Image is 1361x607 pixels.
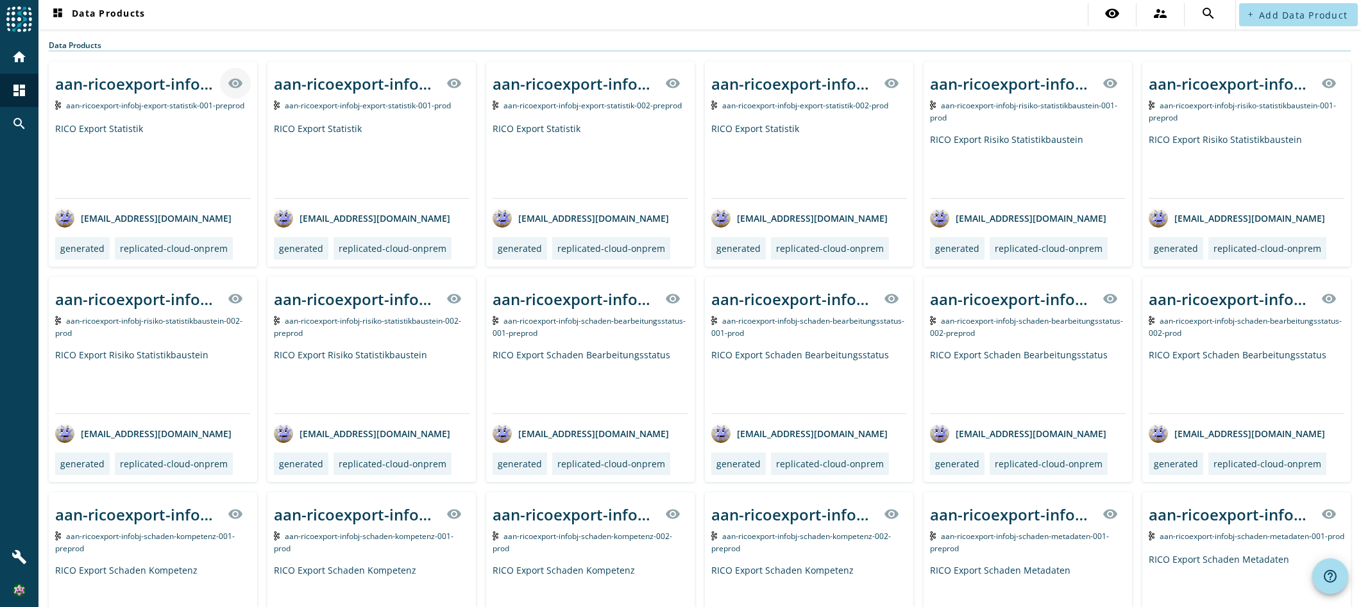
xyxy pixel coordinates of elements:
span: Kafka Topic: aan-ricoexport-infobj-schaden-bearbeitungsstatus-002-prod [1149,315,1342,338]
img: Kafka Topic: aan-ricoexport-infobj-schaden-metadaten-001-prod [1149,531,1154,540]
div: RICO Export Statistik [711,122,907,198]
span: Kafka Topic: aan-ricoexport-infobj-export-statistik-001-preprod [66,100,244,111]
div: RICO Export Schaden Bearbeitungsstatus [711,349,907,413]
span: Kafka Topic: aan-ricoexport-infobj-schaden-bearbeitungsstatus-002-preprod [930,315,1123,338]
div: generated [935,242,979,254]
div: generated [498,458,542,470]
div: [EMAIL_ADDRESS][DOMAIN_NAME] [711,208,888,228]
div: RICO Export Risiko Statistikbaustein [930,133,1126,198]
div: aan-ricoexport-infobj-schaden-metadaten-001-_stage_ [930,504,1095,525]
img: Kafka Topic: aan-ricoexport-infobj-schaden-bearbeitungsstatus-002-preprod [930,316,936,325]
mat-icon: visibility [665,506,680,522]
div: RICO Export Schaden Bearbeitungsstatus [930,349,1126,413]
div: replicated-cloud-onprem [776,242,884,254]
mat-icon: visibility [228,506,243,522]
img: Kafka Topic: aan-ricoexport-infobj-export-statistik-002-preprod [493,101,498,110]
div: generated [716,458,761,470]
mat-icon: visibility [884,291,899,306]
mat-icon: visibility [446,506,462,522]
mat-icon: visibility [1104,6,1120,21]
span: Kafka Topic: aan-ricoexport-infobj-risiko-statistikbaustein-001-preprod [1149,100,1336,123]
div: generated [716,242,761,254]
div: [EMAIL_ADDRESS][DOMAIN_NAME] [711,424,888,443]
mat-icon: search [12,116,27,131]
mat-icon: visibility [228,291,243,306]
span: Kafka Topic: aan-ricoexport-infobj-risiko-statistikbaustein-002-preprod [274,315,461,338]
img: Kafka Topic: aan-ricoexport-infobj-risiko-statistikbaustein-001-preprod [1149,101,1154,110]
span: Kafka Topic: aan-ricoexport-infobj-export-statistik-002-prod [722,100,888,111]
div: aan-ricoexport-infobj-schaden-kompetenz-002-_stage_ [493,504,657,525]
div: RICO Export Statistik [55,122,251,198]
div: replicated-cloud-onprem [120,242,228,254]
div: generated [279,458,323,470]
span: Kafka Topic: aan-ricoexport-infobj-schaden-kompetenz-001-prod [274,531,453,554]
span: Kafka Topic: aan-ricoexport-infobj-risiko-statistikbaustein-002-prod [55,315,242,338]
div: aan-ricoexport-infobj-export-statistik-002-_stage_ [493,73,657,94]
img: spoud-logo.svg [6,6,32,32]
div: aan-ricoexport-infobj-schaden-bearbeitungsstatus-001-_stage_ [493,288,657,310]
div: aan-ricoexport-infobj-schaden-kompetenz-001-_stage_ [55,504,220,525]
img: Kafka Topic: aan-ricoexport-infobj-schaden-bearbeitungsstatus-001-preprod [493,316,498,325]
div: aan-ricoexport-infobj-export-statistik-001-_stage_ [55,73,220,94]
mat-icon: add [1247,11,1254,18]
div: generated [1154,242,1198,254]
img: avatar [274,208,293,228]
div: aan-ricoexport-infobj-risiko-statistikbaustein-001-_stage_ [1149,73,1314,94]
mat-icon: visibility [1103,506,1118,522]
div: aan-ricoexport-infobj-risiko-statistikbaustein-001-_stage_ [930,73,1095,94]
mat-icon: visibility [1321,291,1337,306]
div: RICO Export Risiko Statistikbaustein [1149,133,1344,198]
img: Kafka Topic: aan-ricoexport-infobj-schaden-kompetenz-002-preprod [711,531,717,540]
img: Kafka Topic: aan-ricoexport-infobj-export-statistik-002-prod [711,101,717,110]
div: replicated-cloud-onprem [339,242,446,254]
div: Data Products [49,40,1351,51]
img: avatar [493,424,512,443]
img: avatar [711,208,731,228]
div: RICO Export Statistik [274,122,469,198]
span: Kafka Topic: aan-ricoexport-infobj-schaden-kompetenz-002-prod [493,531,672,554]
mat-icon: visibility [1103,76,1118,91]
div: [EMAIL_ADDRESS][DOMAIN_NAME] [493,208,669,228]
img: Kafka Topic: aan-ricoexport-infobj-schaden-kompetenz-002-prod [493,531,498,540]
span: Kafka Topic: aan-ricoexport-infobj-schaden-bearbeitungsstatus-001-prod [711,315,904,338]
span: Add Data Product [1259,9,1348,21]
span: Kafka Topic: aan-ricoexport-infobj-schaden-metadaten-001-prod [1160,531,1344,542]
img: Kafka Topic: aan-ricoexport-infobj-schaden-bearbeitungsstatus-001-prod [711,316,717,325]
div: aan-ricoexport-infobj-risiko-statistikbaustein-002-_stage_ [55,288,220,310]
div: [EMAIL_ADDRESS][DOMAIN_NAME] [493,424,669,443]
div: [EMAIL_ADDRESS][DOMAIN_NAME] [274,424,450,443]
img: Kafka Topic: aan-ricoexport-infobj-export-statistik-001-prod [274,101,280,110]
span: Kafka Topic: aan-ricoexport-infobj-export-statistik-001-prod [285,100,451,111]
span: Kafka Topic: aan-ricoexport-infobj-export-statistik-002-preprod [503,100,682,111]
img: avatar [55,208,74,228]
div: replicated-cloud-onprem [1213,458,1321,470]
img: Kafka Topic: aan-ricoexport-infobj-schaden-kompetenz-001-preprod [55,531,61,540]
mat-icon: visibility [665,76,680,91]
div: aan-ricoexport-infobj-export-statistik-001-_stage_ [274,73,439,94]
div: RICO Export Schaden Bearbeitungsstatus [1149,349,1344,413]
div: generated [60,242,105,254]
mat-icon: dashboard [50,7,65,22]
mat-icon: home [12,49,27,65]
mat-icon: supervisor_account [1153,6,1168,21]
div: [EMAIL_ADDRESS][DOMAIN_NAME] [55,208,232,228]
mat-icon: visibility [228,76,243,91]
div: [EMAIL_ADDRESS][DOMAIN_NAME] [1149,424,1325,443]
div: [EMAIL_ADDRESS][DOMAIN_NAME] [1149,208,1325,228]
div: replicated-cloud-onprem [995,458,1103,470]
img: avatar [711,424,731,443]
div: generated [1154,458,1198,470]
span: Kafka Topic: aan-ricoexport-infobj-schaden-bearbeitungsstatus-001-preprod [493,315,686,338]
div: aan-ricoexport-infobj-export-statistik-002-_stage_ [711,73,876,94]
img: avatar [493,208,512,228]
img: Kafka Topic: aan-ricoexport-infobj-risiko-statistikbaustein-001-prod [930,101,936,110]
img: avatar [55,424,74,443]
img: avatar [930,424,949,443]
img: avatar [1149,208,1168,228]
mat-icon: search [1201,6,1216,21]
img: Kafka Topic: aan-ricoexport-infobj-risiko-statistikbaustein-002-preprod [274,316,280,325]
mat-icon: dashboard [12,83,27,98]
div: aan-ricoexport-infobj-schaden-bearbeitungsstatus-001-_stage_ [711,288,876,310]
div: generated [60,458,105,470]
span: Kafka Topic: aan-ricoexport-infobj-schaden-metadaten-001-preprod [930,531,1109,554]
